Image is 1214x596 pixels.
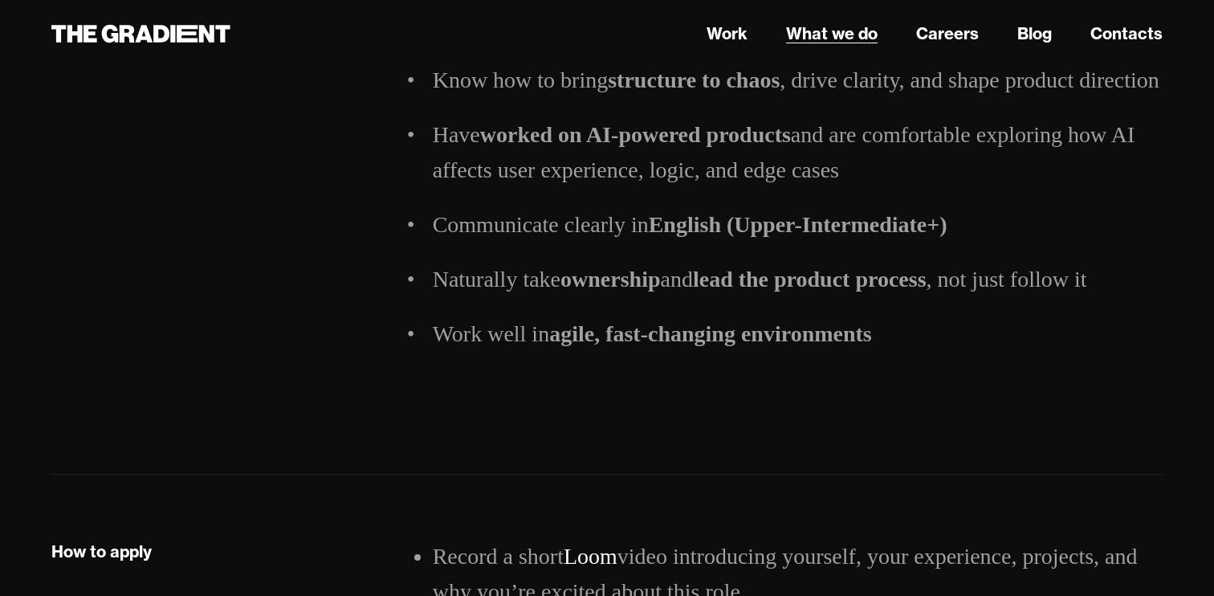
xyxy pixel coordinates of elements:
a: Loom [564,544,617,569]
li: Know how to bring , drive clarity, and shape product direction [433,63,1163,98]
a: Contacts [1090,22,1163,46]
li: Have and are comfortable exploring how AI affects user experience, logic, and edge cases [433,117,1163,188]
strong: agile, fast-changing environments [549,321,872,346]
a: What we do [786,22,878,46]
strong: English (Upper-Intermediate+) [649,212,947,237]
strong: lead the product process [693,267,927,292]
a: Careers [916,22,979,46]
strong: structure to chaos [608,67,780,92]
strong: ownership [560,267,660,292]
li: Communicate clearly in [433,207,1163,243]
div: How to apply [51,541,152,562]
li: Naturally take and , not just follow it [433,262,1163,297]
strong: worked on AI-powered products [480,122,791,147]
a: Work [707,22,748,46]
a: Blog [1017,22,1052,46]
li: Work well in [433,316,1163,352]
